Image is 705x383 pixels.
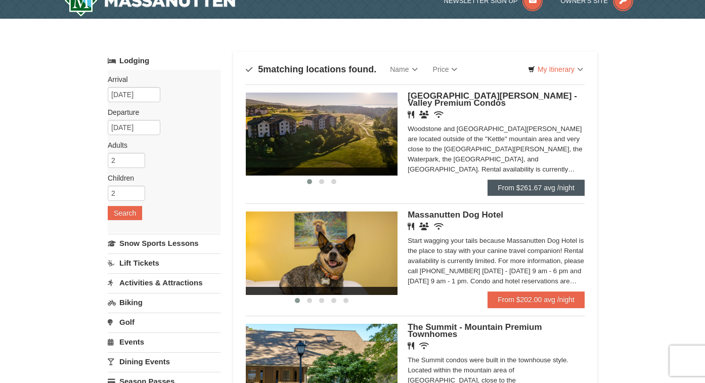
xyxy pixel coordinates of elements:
[108,173,213,183] label: Children
[408,210,503,220] span: Massanutten Dog Hotel
[408,236,585,286] div: Start wagging your tails because Massanutten Dog Hotel is the place to stay with your canine trav...
[408,91,577,108] span: [GEOGRAPHIC_DATA][PERSON_NAME] - Valley Premium Condos
[408,322,542,339] span: The Summit - Mountain Premium Townhomes
[488,180,585,196] a: From $261.67 avg /night
[408,124,585,175] div: Woodstone and [GEOGRAPHIC_DATA][PERSON_NAME] are located outside of the "Kettle" mountain area an...
[108,52,221,70] a: Lodging
[108,234,221,252] a: Snow Sports Lessons
[108,107,213,117] label: Departure
[108,140,213,150] label: Adults
[108,313,221,331] a: Golf
[382,59,425,79] a: Name
[419,223,429,230] i: Banquet Facilities
[108,74,213,84] label: Arrival
[408,223,414,230] i: Restaurant
[419,111,429,118] i: Banquet Facilities
[108,332,221,351] a: Events
[408,342,414,350] i: Restaurant
[488,291,585,308] a: From $202.00 avg /night
[108,253,221,272] a: Lift Tickets
[434,223,444,230] i: Wireless Internet (free)
[419,342,429,350] i: Wireless Internet (free)
[108,273,221,292] a: Activities & Attractions
[521,62,590,77] a: My Itinerary
[108,293,221,312] a: Biking
[425,59,465,79] a: Price
[108,206,142,220] button: Search
[408,111,414,118] i: Restaurant
[434,111,444,118] i: Wireless Internet (free)
[258,64,263,74] span: 5
[246,64,376,74] h4: matching locations found.
[108,352,221,371] a: Dining Events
